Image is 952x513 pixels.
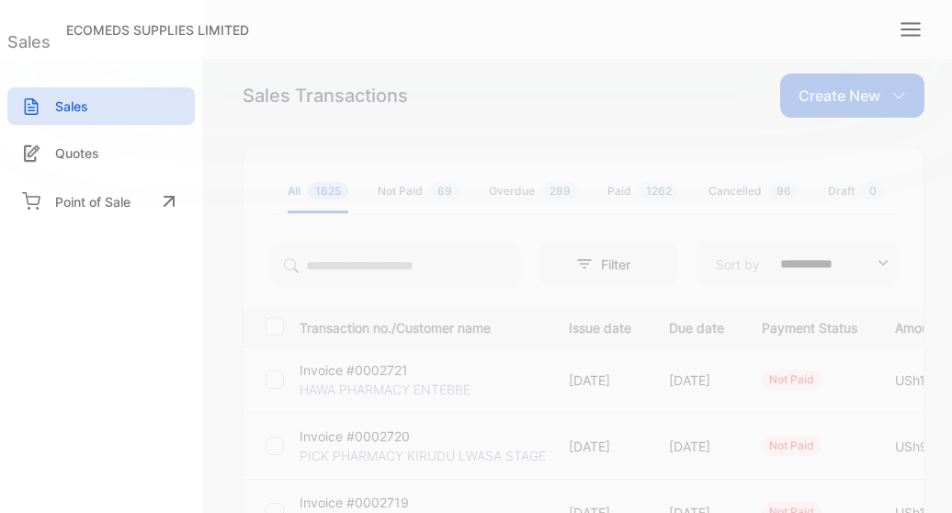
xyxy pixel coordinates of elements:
[7,181,195,222] a: Point of Sale
[7,87,195,125] a: Sales
[769,182,799,199] span: 96
[799,85,880,107] p: Create New
[55,143,99,163] p: Quotes
[696,242,898,286] button: Sort by
[66,20,249,40] p: ECOMEDS SUPPLIES LIMITED
[300,314,546,337] p: Transaction no./Customer name
[300,427,410,446] p: Invoice #0002720
[300,380,470,399] p: HAWA PHARMACY ENTEBBE
[300,493,409,512] p: Invoice #0002719
[862,182,884,199] span: 0
[430,182,459,199] span: 69
[669,437,724,456] p: [DATE]
[708,183,799,199] div: Cancelled
[669,314,724,337] p: Due date
[489,183,578,199] div: Overdue
[542,182,578,199] span: 289
[29,13,57,40] img: Logo
[607,183,679,199] div: Paid
[308,182,348,199] span: 1625
[762,314,857,337] p: Payment Status
[669,370,724,390] p: [DATE]
[569,314,631,337] p: Issue date
[300,446,546,465] p: PICK PHARMACY KIRUDU LWASA STAGE
[55,192,130,211] p: Point of Sale
[300,360,408,380] p: Invoice #0002721
[569,437,631,456] p: [DATE]
[288,183,348,199] div: All
[780,74,924,118] button: Create New
[762,370,822,390] div: not paid
[7,134,195,172] a: Quotes
[828,183,884,199] div: Draft
[243,82,408,109] div: Sales Transactions
[639,182,679,199] span: 1262
[762,436,822,456] div: not paid
[55,97,88,116] p: Sales
[716,255,760,274] p: Sort by
[569,370,631,390] p: [DATE]
[378,183,459,199] div: Not Paid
